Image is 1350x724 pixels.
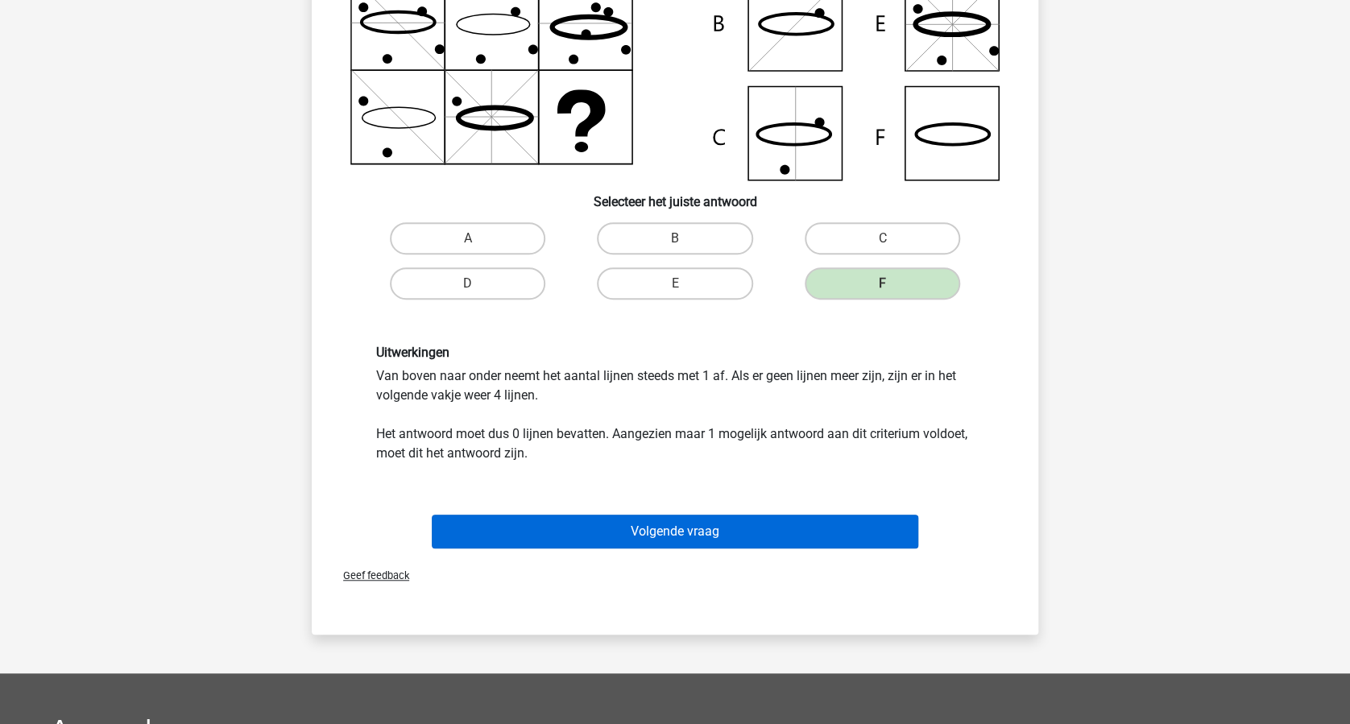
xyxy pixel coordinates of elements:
button: Volgende vraag [432,515,919,548]
label: D [390,267,545,300]
h6: Selecteer het juiste antwoord [337,181,1012,209]
h6: Uitwerkingen [376,345,974,360]
span: Geef feedback [330,569,409,581]
label: E [597,267,752,300]
label: B [597,222,752,254]
div: Van boven naar onder neemt het aantal lijnen steeds met 1 af. Als er geen lijnen meer zijn, zijn ... [364,345,986,463]
label: C [805,222,960,254]
label: A [390,222,545,254]
label: F [805,267,960,300]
